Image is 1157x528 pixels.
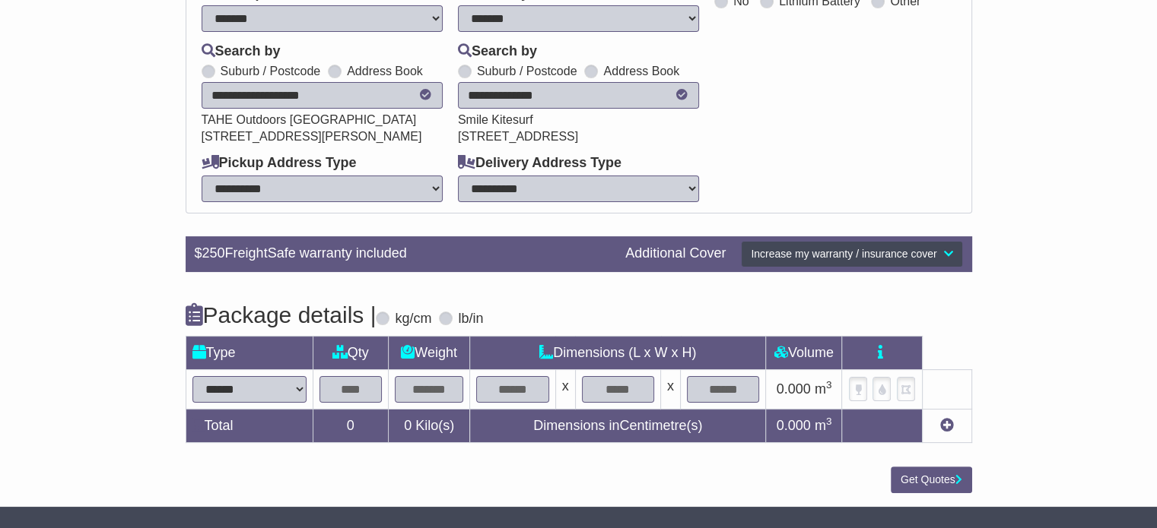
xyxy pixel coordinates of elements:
button: Increase my warranty / insurance cover [741,241,962,267]
label: Address Book [603,64,679,78]
h4: Package details | [186,302,377,327]
span: Smile Kitesurf [458,113,533,126]
label: Address Book [347,64,423,78]
label: Delivery Address Type [458,155,621,172]
span: TAHE Outdoors [GEOGRAPHIC_DATA] [202,113,417,126]
label: Suburb / Postcode [477,64,577,78]
td: Weight [389,336,470,369]
div: $ FreightSafe warranty included [187,245,618,262]
td: Type [186,336,313,369]
td: 0 [313,409,389,442]
td: x [555,369,575,409]
span: 0.000 [777,418,811,433]
span: 0.000 [777,381,811,397]
td: Qty [313,336,389,369]
a: Add new item [940,418,954,433]
td: Volume [766,336,842,369]
div: Additional Cover [618,245,733,262]
label: Search by [458,43,537,60]
span: m [815,381,832,397]
span: 0 [404,418,412,433]
span: 250 [202,245,225,261]
label: Pickup Address Type [202,155,357,172]
label: lb/in [458,311,483,327]
td: x [661,369,681,409]
td: Dimensions in Centimetre(s) [470,409,766,442]
td: Kilo(s) [389,409,470,442]
sup: 3 [826,416,832,427]
label: kg/cm [395,311,431,327]
span: m [815,418,832,433]
sup: 3 [826,379,832,390]
span: Increase my warranty / insurance cover [751,248,936,260]
span: [STREET_ADDRESS] [458,130,578,143]
td: Dimensions (L x W x H) [470,336,766,369]
td: Total [186,409,313,442]
label: Search by [202,43,281,60]
button: Get Quotes [891,466,972,493]
label: Suburb / Postcode [221,64,321,78]
span: [STREET_ADDRESS][PERSON_NAME] [202,130,422,143]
